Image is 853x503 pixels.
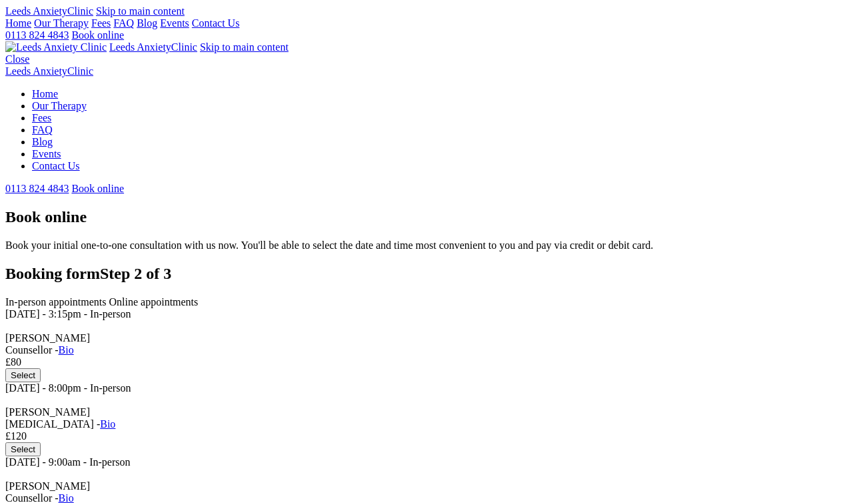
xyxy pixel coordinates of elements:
p: Book your initial one-to-one consultation with us now. You'll be able to select the date and time... [5,239,848,251]
a: Leeds AnxietyClinic [5,5,93,17]
a: Skip to main content [96,5,185,17]
a: Fees [91,17,111,29]
span: Step 2 of 3 [100,265,171,282]
h1: Book online [5,208,848,226]
span: In-person appointments [5,296,107,308]
div: £80 [5,356,848,368]
img: Leeds Anxiety Clinic [5,41,107,53]
div: £120 [5,430,848,442]
a: Book online [71,29,124,41]
span: Online appointments [109,296,199,308]
span: Leeds Anxiety [109,41,171,53]
a: Skip to main content [200,41,289,53]
a: Leeds AnxietyClinic [109,41,197,53]
a: Our Therapy [34,17,89,29]
span: Leeds Anxiety [5,65,67,77]
a: Blog [32,136,53,147]
a: Home [5,17,31,29]
h2: Booking form [5,265,848,283]
a: FAQ [32,124,53,135]
a: Fees [32,112,51,123]
button: Select Thu 9 Oct 8:00pm in-person [5,442,41,456]
a: 0113 824 4843 [5,183,69,194]
div: [DATE] - 9:00am - In-person [5,456,848,468]
a: Home [32,88,58,99]
a: Contact Us [32,160,80,171]
a: FAQ [113,17,134,29]
a: Our Therapy [32,100,87,111]
a: Close [5,53,29,65]
div: [PERSON_NAME] [MEDICAL_DATA] - [5,406,848,430]
div: [DATE] - 8:00pm - In-person [5,382,848,394]
a: Bio [100,418,115,430]
a: Bio [59,344,74,356]
a: Leeds AnxietyClinic [5,65,93,77]
button: Select Thu 9 Oct 3:15pm in-person [5,368,41,382]
a: Events [160,17,189,29]
a: Book online [71,183,124,194]
a: 0113 824 4843 [5,29,69,41]
div: [PERSON_NAME] Counsellor - [5,332,848,356]
div: [DATE] - 3:15pm - In-person [5,308,848,320]
a: Contact Us [192,17,240,29]
a: Events [32,148,61,159]
a: Blog [137,17,157,29]
span: Leeds Anxiety [5,5,67,17]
